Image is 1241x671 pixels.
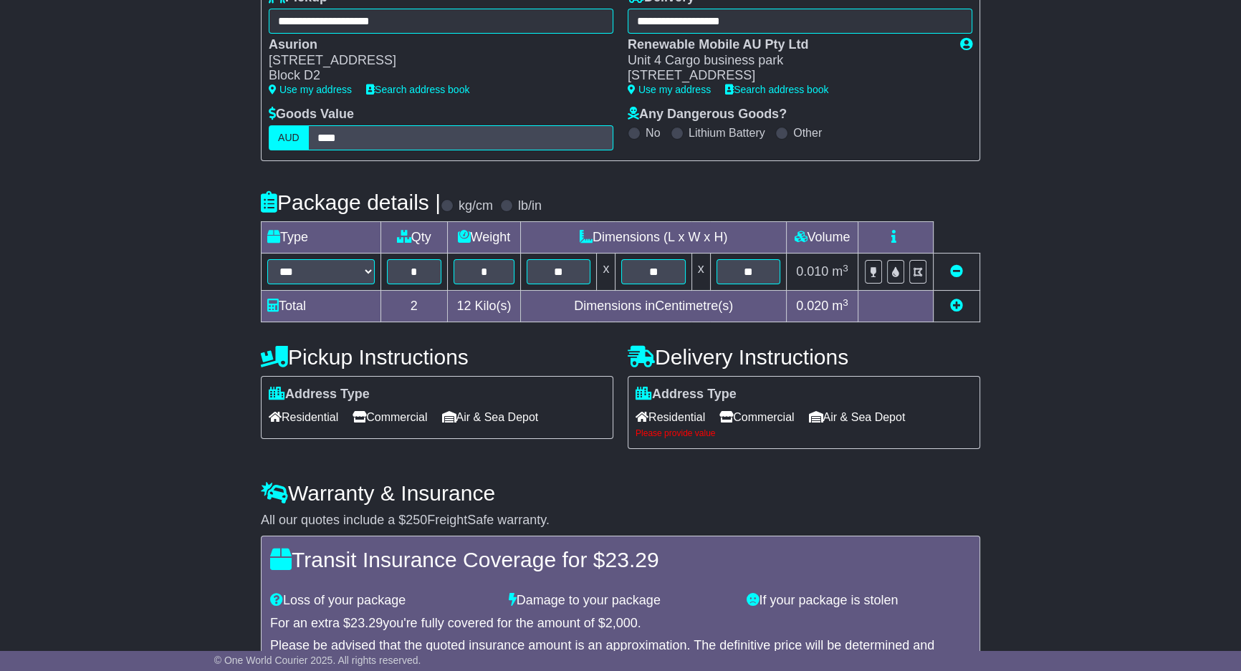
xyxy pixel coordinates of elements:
a: Remove this item [950,264,963,279]
label: Goods Value [269,107,354,122]
a: Add new item [950,299,963,313]
td: Type [262,222,381,254]
td: Qty [381,222,448,254]
a: Search address book [366,84,469,95]
sup: 3 [843,297,848,308]
h4: Pickup Instructions [261,345,613,369]
label: lb/in [518,198,542,214]
div: [STREET_ADDRESS] [628,68,946,84]
span: Air & Sea Depot [442,406,539,428]
h4: Package details | [261,190,441,214]
span: 2,000 [605,616,638,630]
div: [STREET_ADDRESS] [269,53,599,69]
div: All our quotes include a $ FreightSafe warranty. [261,513,980,528]
span: Commercial [719,406,794,428]
label: Any Dangerous Goods? [628,107,787,122]
div: Please provide value [636,428,972,438]
td: Kilo(s) [447,291,521,322]
span: 0.010 [796,264,828,279]
div: Renewable Mobile AU Pty Ltd [628,37,946,53]
span: 23.29 [350,616,383,630]
h4: Transit Insurance Coverage for $ [270,548,971,571]
td: x [597,254,615,291]
span: Commercial [353,406,427,428]
span: 12 [456,299,471,313]
div: Please be advised that the quoted insurance amount is an approximation. The definitive price will... [270,638,971,669]
sup: 3 [843,263,848,274]
label: Lithium Battery [689,126,765,140]
div: Damage to your package [502,593,740,609]
div: Asurion [269,37,599,53]
span: Air & Sea Depot [809,406,906,428]
div: Block D2 [269,68,599,84]
a: Use my address [269,84,352,95]
span: 0.020 [796,299,828,313]
div: Loss of your package [263,593,502,609]
td: Dimensions (L x W x H) [521,222,787,254]
h4: Warranty & Insurance [261,481,980,505]
td: 2 [381,291,448,322]
td: Volume [786,222,858,254]
h4: Delivery Instructions [628,345,980,369]
a: Use my address [628,84,711,95]
td: Weight [447,222,521,254]
label: Other [793,126,822,140]
span: Residential [636,406,705,428]
td: Total [262,291,381,322]
label: Address Type [269,387,370,402]
span: 250 [406,513,427,527]
div: If your package is stolen [739,593,978,609]
span: © One World Courier 2025. All rights reserved. [214,655,421,666]
div: For an extra $ you're fully covered for the amount of $ . [270,616,971,632]
span: m [832,264,848,279]
span: m [832,299,848,313]
span: Residential [269,406,338,428]
label: kg/cm [459,198,493,214]
label: Address Type [636,387,737,402]
label: AUD [269,125,309,150]
label: No [646,126,660,140]
td: x [691,254,710,291]
a: Search address book [725,84,828,95]
td: Dimensions in Centimetre(s) [521,291,787,322]
span: 23.29 [605,548,658,571]
div: Unit 4 Cargo business park [628,53,946,69]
